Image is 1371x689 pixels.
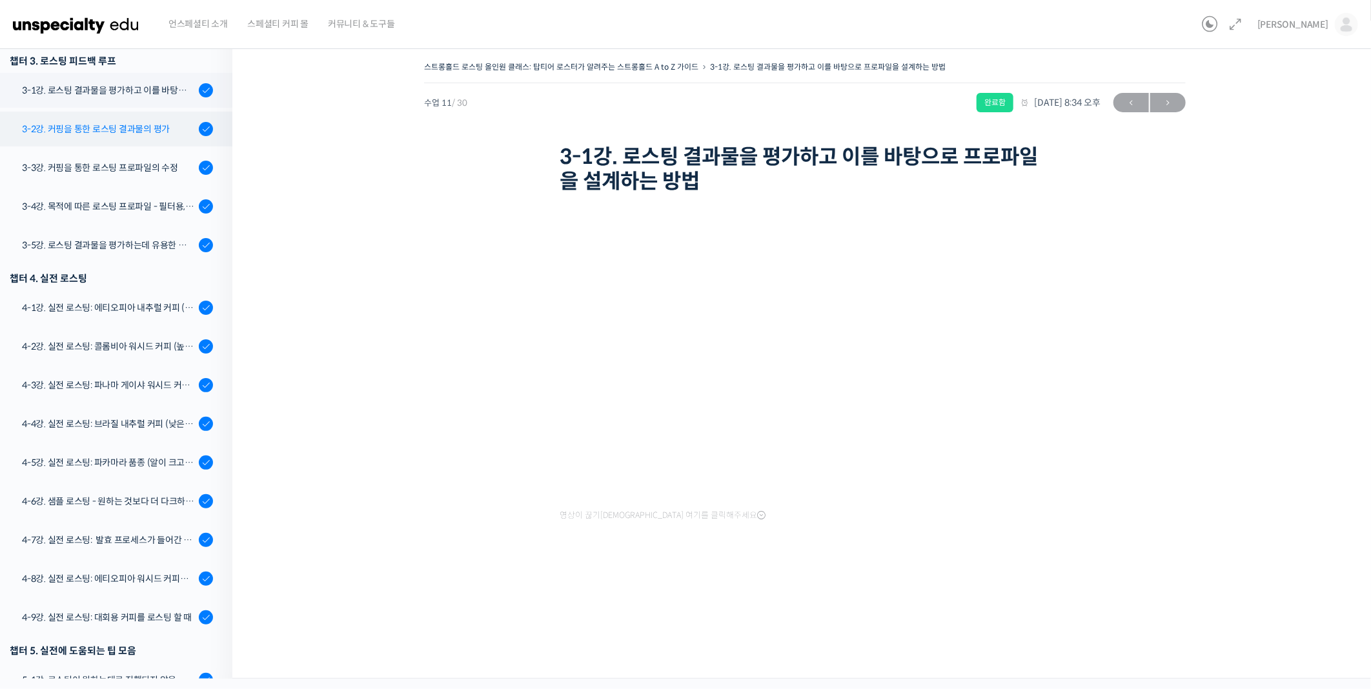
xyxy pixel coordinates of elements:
div: 4-4강. 실전 로스팅: 브라질 내추럴 커피 (낮은 고도에서 재배되어 당분과 밀도가 낮은 경우) [22,417,195,431]
span: 설정 [199,428,215,439]
div: 4-3강. 실전 로스팅: 파나마 게이샤 워시드 커피 (플레이버 프로파일이 로스팅하기 까다로운 경우) [22,378,195,392]
div: 4-9강. 실전 로스팅: 대회용 커피를 로스팅 할 때 [22,610,195,624]
div: 4-2강. 실전 로스팅: 콜롬비아 워시드 커피 (높은 밀도와 수분율 때문에 1차 크랙에서 많은 수분을 방출하는 경우) [22,339,195,354]
a: ←이전 [1113,93,1149,112]
div: 4-6강. 샘플 로스팅 - 원하는 것보다 더 다크하게 로스팅 하는 이유 [22,494,195,508]
span: [PERSON_NAME] [1257,19,1328,30]
div: 4-7강. 실전 로스팅: 발효 프로세스가 들어간 커피를 필터용으로 로스팅 할 때 [22,533,195,547]
a: 3-1강. 로스팅 결과물을 평가하고 이를 바탕으로 프로파일을 설계하는 방법 [710,62,946,72]
a: 다음→ [1150,93,1186,112]
span: 영상이 끊기[DEMOGRAPHIC_DATA] 여기를 클릭해주세요 [560,510,766,521]
a: 설정 [167,409,248,441]
span: ← [1113,94,1149,112]
span: 대화 [118,429,134,439]
div: 3-3강. 커핑을 통한 로스팅 프로파일의 수정 [22,161,195,175]
a: 스트롱홀드 로스팅 올인원 클래스: 탑티어 로스터가 알려주는 스트롱홀드 A to Z 가이드 [424,62,698,72]
div: 챕터 5. 실전에 도움되는 팁 모음 [10,642,213,659]
div: 5-1강. 로스팅이 원하는대로 진행되지 않을 때, 일관성이 떨어질 때 [22,673,195,687]
span: [DATE] 8:34 오후 [1020,97,1101,108]
div: 4-5강. 실전 로스팅: 파카마라 품종 (알이 크고 산지에서 건조가 고르게 되기 힘든 경우) [22,455,195,470]
a: 대화 [85,409,167,441]
div: 챕터 4. 실전 로스팅 [10,270,213,287]
div: 완료함 [977,93,1013,112]
div: 4-1강. 실전 로스팅: 에티오피아 내추럴 커피 (당분이 많이 포함되어 있고 색이 고르지 않은 경우) [22,301,195,315]
h1: 3-1강. 로스팅 결과물을 평가하고 이를 바탕으로 프로파일을 설계하는 방법 [560,145,1050,194]
span: 홈 [41,428,48,439]
div: 4-8강. 실전 로스팅: 에티오피아 워시드 커피를 에스프레소용으로 로스팅 할 때 [22,572,195,586]
div: 3-2강. 커핑을 통한 로스팅 결과물의 평가 [22,122,195,136]
div: 3-4강. 목적에 따른 로스팅 프로파일 - 필터용, 에스프레소용 [22,199,195,214]
a: 홈 [4,409,85,441]
div: 3-1강. 로스팅 결과물을 평가하고 이를 바탕으로 프로파일을 설계하는 방법 [22,83,195,97]
span: / 30 [452,97,467,108]
div: 3-5강. 로스팅 결과물을 평가하는데 유용한 팁들 - 연수를 활용한 커핑, 커핑용 분쇄도 찾기, 로스트 레벨에 따른 QC 등 [22,238,195,252]
span: → [1150,94,1186,112]
div: 챕터 3. 로스팅 피드백 루프 [10,52,213,70]
span: 수업 11 [424,99,467,107]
